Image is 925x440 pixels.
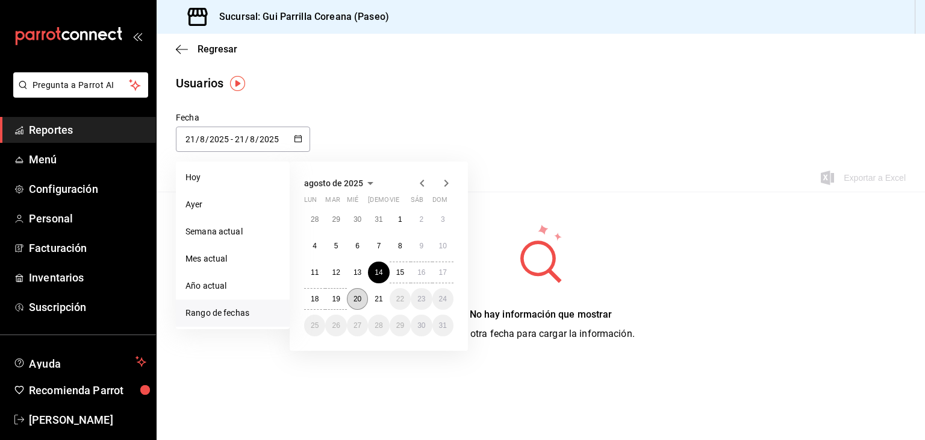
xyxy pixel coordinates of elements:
span: Personal [29,210,146,227]
button: 3 de agosto de 2025 [432,209,453,230]
abbr: 2 de agosto de 2025 [419,215,423,224]
span: Menú [29,151,146,168]
button: 25 de agosto de 2025 [304,315,325,336]
abbr: 13 de agosto de 2025 [353,268,361,277]
div: Usuarios [176,74,223,92]
abbr: 28 de agosto de 2025 [375,321,382,330]
button: 18 de agosto de 2025 [304,288,325,310]
abbr: 27 de agosto de 2025 [353,321,361,330]
button: 24 de agosto de 2025 [432,288,453,310]
abbr: 19 de agosto de 2025 [332,295,340,303]
button: 5 de agosto de 2025 [325,235,346,257]
abbr: 4 de agosto de 2025 [313,242,317,250]
button: 15 de agosto de 2025 [390,262,411,283]
span: Recomienda Parrot [29,382,146,398]
abbr: 7 de agosto de 2025 [377,242,381,250]
img: Tooltip marker [230,76,245,91]
button: 29 de julio de 2025 [325,209,346,230]
input: Month [199,134,205,144]
button: 28 de agosto de 2025 [368,315,389,336]
abbr: 24 de agosto de 2025 [439,295,447,303]
span: Elige otra fecha para cargar la información. [447,328,635,339]
button: 16 de agosto de 2025 [411,262,432,283]
span: Facturación [29,240,146,256]
button: 1 de agosto de 2025 [390,209,411,230]
span: [PERSON_NAME] [29,412,146,428]
abbr: 30 de julio de 2025 [353,215,361,224]
a: Pregunta a Parrot AI [8,87,148,100]
button: 7 de agosto de 2025 [368,235,389,257]
input: Year [259,134,279,144]
input: Day [185,134,196,144]
button: agosto de 2025 [304,176,378,190]
input: Year [209,134,229,144]
abbr: 23 de agosto de 2025 [417,295,425,303]
li: Semana actual [176,218,290,245]
abbr: 3 de agosto de 2025 [441,215,445,224]
abbr: viernes [390,196,399,209]
abbr: 21 de agosto de 2025 [375,295,382,303]
button: 31 de agosto de 2025 [432,315,453,336]
abbr: domingo [432,196,447,209]
li: Mes actual [176,245,290,272]
abbr: 14 de agosto de 2025 [375,268,382,277]
span: Ayuda [29,354,131,369]
abbr: 20 de agosto de 2025 [353,295,361,303]
abbr: miércoles [347,196,358,209]
button: 11 de agosto de 2025 [304,262,325,283]
div: No hay información que mostrar [447,307,635,322]
span: Regresar [198,43,237,55]
abbr: 28 de julio de 2025 [311,215,319,224]
button: 19 de agosto de 2025 [325,288,346,310]
li: Hoy [176,164,290,191]
span: - [231,134,233,144]
abbr: 10 de agosto de 2025 [439,242,447,250]
abbr: 17 de agosto de 2025 [439,268,447,277]
button: 9 de agosto de 2025 [411,235,432,257]
button: 10 de agosto de 2025 [432,235,453,257]
h3: Sucursal: Gui Parrilla Coreana (Paseo) [210,10,389,24]
span: agosto de 2025 [304,178,363,188]
button: 13 de agosto de 2025 [347,262,368,283]
button: open_drawer_menu [132,31,142,41]
abbr: jueves [368,196,439,209]
abbr: 15 de agosto de 2025 [396,268,404,277]
abbr: 12 de agosto de 2025 [332,268,340,277]
button: 20 de agosto de 2025 [347,288,368,310]
span: / [245,134,249,144]
span: Configuración [29,181,146,197]
abbr: 5 de agosto de 2025 [334,242,338,250]
span: Inventarios [29,269,146,286]
button: 27 de agosto de 2025 [347,315,368,336]
button: 30 de agosto de 2025 [411,315,432,336]
button: 23 de agosto de 2025 [411,288,432,310]
abbr: 9 de agosto de 2025 [419,242,423,250]
button: 17 de agosto de 2025 [432,262,453,283]
button: 2 de agosto de 2025 [411,209,432,230]
button: 29 de agosto de 2025 [390,315,411,336]
button: Pregunta a Parrot AI [13,72,148,98]
div: Fecha [176,112,310,124]
abbr: 31 de julio de 2025 [375,215,382,224]
button: 26 de agosto de 2025 [325,315,346,336]
button: Regresar [176,43,237,55]
abbr: 6 de agosto de 2025 [355,242,360,250]
abbr: martes [325,196,340,209]
span: / [196,134,199,144]
span: Pregunta a Parrot AI [33,79,129,92]
button: 14 de agosto de 2025 [368,262,389,283]
abbr: 18 de agosto de 2025 [311,295,319,303]
li: Ayer [176,191,290,218]
button: 12 de agosto de 2025 [325,262,346,283]
input: Day [234,134,245,144]
button: 31 de julio de 2025 [368,209,389,230]
li: Año actual [176,272,290,300]
input: Month [249,134,255,144]
button: 4 de agosto de 2025 [304,235,325,257]
abbr: sábado [411,196,423,209]
abbr: 1 de agosto de 2025 [398,215,402,224]
abbr: 30 de agosto de 2025 [417,321,425,330]
span: Suscripción [29,299,146,315]
span: Reportes [29,122,146,138]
